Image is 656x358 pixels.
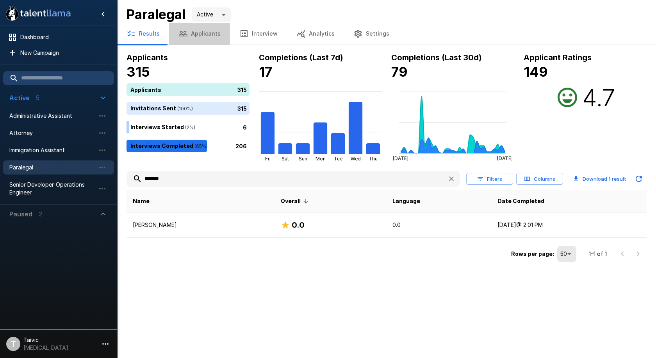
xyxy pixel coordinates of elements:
p: 315 [237,85,247,94]
button: Analytics [287,23,344,45]
tspan: [DATE] [497,155,513,161]
b: 315 [127,64,150,80]
tspan: Tue [334,156,342,162]
span: Date Completed [497,196,544,206]
p: [PERSON_NAME] [133,221,268,229]
span: Overall [281,196,311,206]
h6: 0.0 [292,219,305,231]
b: Applicants [127,53,168,62]
button: Download 1 result [570,171,629,187]
b: Applicant Ratings [524,53,592,62]
p: 0.0 [392,221,485,229]
tspan: Fri [265,156,271,162]
h2: 4.7 [582,83,615,112]
button: Settings [344,23,399,45]
b: Paralegal [127,6,185,22]
span: Language [392,196,420,206]
p: 206 [235,142,247,150]
button: Interview [230,23,287,45]
button: Updated Today - 12:34 PM [631,171,647,187]
button: Columns [516,173,563,185]
b: 1 [608,176,611,182]
button: Results [117,23,169,45]
tspan: Sun [299,156,307,162]
tspan: Wed [351,156,361,162]
td: [DATE] @ 2:01 PM [491,212,647,238]
tspan: [DATE] [393,155,408,161]
b: 17 [259,64,272,80]
tspan: Thu [369,156,378,162]
tspan: Mon [316,156,326,162]
b: 149 [524,64,548,80]
p: 315 [237,104,247,112]
div: Active [192,7,231,22]
b: 79 [391,64,408,80]
tspan: Sat [282,156,289,162]
p: 6 [243,123,247,131]
span: Name [133,196,150,206]
button: Filters [466,173,513,185]
b: Completions (Last 7d) [259,53,343,62]
p: Rows per page: [511,250,554,258]
p: 1–1 of 1 [589,250,607,258]
b: Completions (Last 30d) [391,53,482,62]
button: Applicants [169,23,230,45]
div: 50 [557,246,576,262]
